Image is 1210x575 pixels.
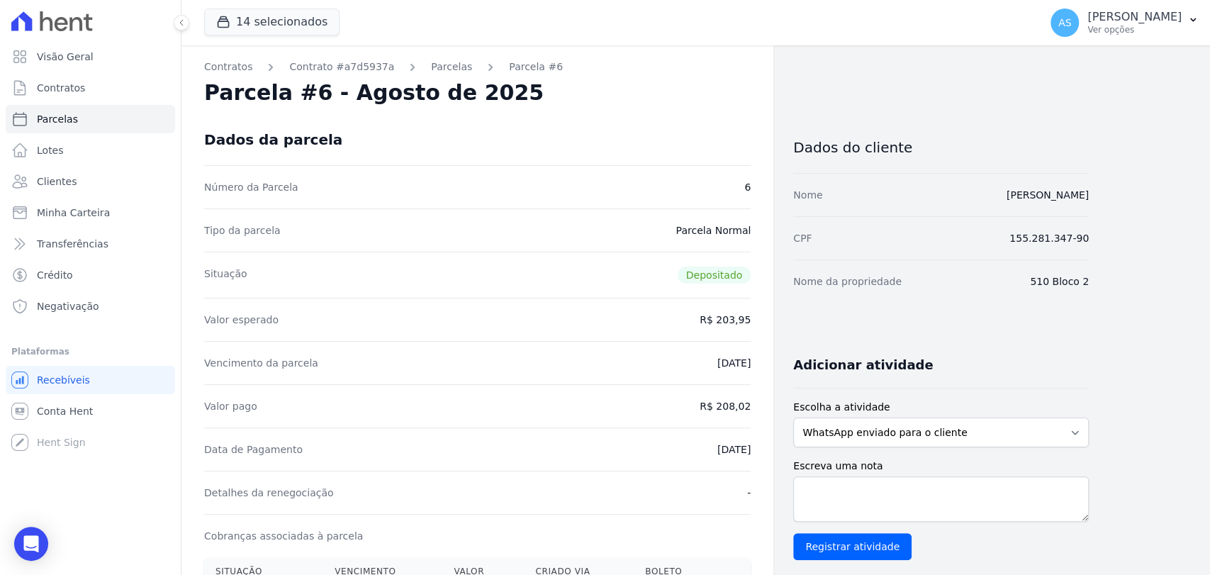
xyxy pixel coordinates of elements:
a: Minha Carteira [6,199,175,227]
span: Depositado [678,267,751,284]
span: Recebíveis [37,373,90,387]
dd: 155.281.347-90 [1009,231,1089,245]
dt: Valor esperado [204,313,279,327]
div: Open Intercom Messenger [14,527,48,561]
p: Ver opções [1087,24,1182,35]
a: Recebíveis [6,366,175,394]
dd: 510 Bloco 2 [1030,274,1089,289]
nav: Breadcrumb [204,60,751,74]
span: Clientes [37,174,77,189]
h3: Adicionar atividade [793,357,933,374]
span: Transferências [37,237,108,251]
a: Parcela #6 [509,60,563,74]
span: Conta Hent [37,404,93,418]
h3: Dados do cliente [793,139,1089,156]
dd: R$ 203,95 [700,313,751,327]
div: Dados da parcela [204,131,342,148]
a: Clientes [6,167,175,196]
dt: Cobranças associadas à parcela [204,529,363,543]
label: Escolha a atividade [793,400,1089,415]
dt: Situação [204,267,247,284]
input: Registrar atividade [793,533,912,560]
dt: Tipo da parcela [204,223,281,238]
dd: 6 [744,180,751,194]
dd: Parcela Normal [676,223,751,238]
a: Parcelas [431,60,472,74]
p: [PERSON_NAME] [1087,10,1182,24]
dt: Data de Pagamento [204,442,303,457]
span: Lotes [37,143,64,157]
a: [PERSON_NAME] [1007,189,1089,201]
dd: R$ 208,02 [700,399,751,413]
a: Visão Geral [6,43,175,71]
a: Contrato #a7d5937a [289,60,394,74]
span: Crédito [37,268,73,282]
dt: Nome [793,188,822,202]
dd: [DATE] [717,356,751,370]
div: Plataformas [11,343,169,360]
dt: Valor pago [204,399,257,413]
span: Parcelas [37,112,78,126]
dt: CPF [793,231,812,245]
span: Negativação [37,299,99,313]
button: AS [PERSON_NAME] Ver opções [1039,3,1210,43]
dt: Número da Parcela [204,180,298,194]
button: 14 selecionados [204,9,340,35]
span: Minha Carteira [37,206,110,220]
dd: [DATE] [717,442,751,457]
a: Conta Hent [6,397,175,425]
h2: Parcela #6 - Agosto de 2025 [204,80,544,106]
a: Contratos [6,74,175,102]
span: AS [1058,18,1071,28]
span: Visão Geral [37,50,94,64]
a: Lotes [6,136,175,164]
dt: Detalhes da renegociação [204,486,334,500]
a: Contratos [204,60,252,74]
a: Negativação [6,292,175,320]
a: Parcelas [6,105,175,133]
dt: Nome da propriedade [793,274,902,289]
dt: Vencimento da parcela [204,356,318,370]
a: Transferências [6,230,175,258]
dd: - [747,486,751,500]
a: Crédito [6,261,175,289]
label: Escreva uma nota [793,459,1089,474]
span: Contratos [37,81,85,95]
